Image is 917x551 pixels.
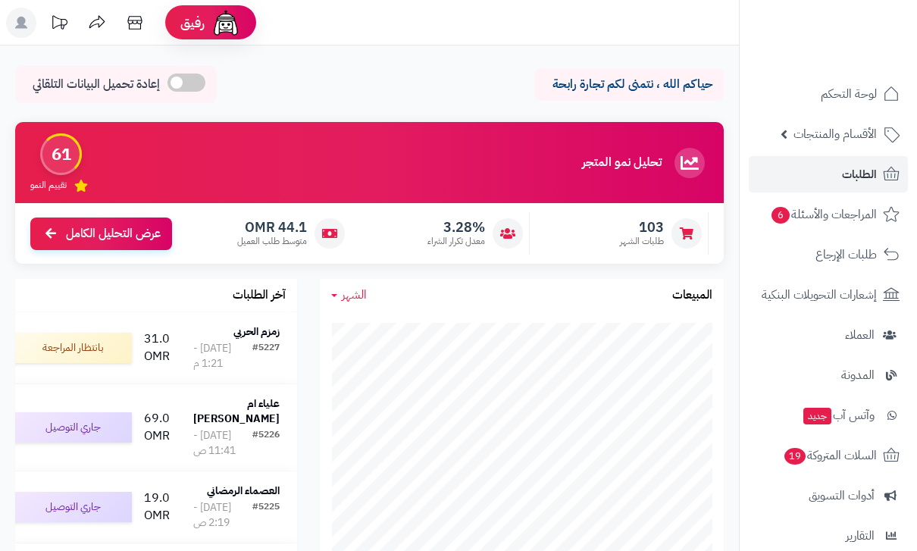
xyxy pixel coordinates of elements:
span: وآتس آب [802,405,875,426]
span: 3.28% [427,219,485,236]
div: [DATE] - 11:41 ص [193,428,252,459]
span: 19 [784,448,806,465]
span: طلبات الشهر [620,235,664,248]
span: طلبات الإرجاع [815,244,877,265]
h3: آخر الطلبات [233,289,286,302]
div: #5225 [252,500,280,531]
span: المدونة [841,365,875,386]
h3: تحليل نمو المتجر [582,156,662,170]
span: 103 [620,219,664,236]
span: 6 [771,207,790,224]
strong: علياء ام [PERSON_NAME] [193,396,280,427]
a: تحديثات المنصة [40,8,78,42]
div: بانتظار المراجعة [11,333,132,363]
img: ai-face.png [211,8,241,38]
h3: المبيعات [672,289,712,302]
td: 31.0 OMR [138,312,176,384]
a: وآتس آبجديد [749,397,908,434]
a: المراجعات والأسئلة6 [749,196,908,233]
td: 69.0 OMR [138,384,176,471]
a: الطلبات [749,156,908,193]
div: #5226 [252,428,280,459]
span: العملاء [845,324,875,346]
span: متوسط طلب العميل [237,235,307,248]
span: المراجعات والأسئلة [770,204,877,225]
a: أدوات التسويق [749,477,908,514]
div: جاري التوصيل [11,412,132,443]
strong: زمزم الحربي [233,324,280,340]
a: الشهر [331,286,367,304]
strong: العصماء الرمضاني [207,483,280,499]
span: 44.1 OMR [237,219,307,236]
span: معدل تكرار الشراء [427,235,485,248]
span: عرض التحليل الكامل [66,225,161,243]
span: السلات المتروكة [783,445,877,466]
span: الأقسام والمنتجات [793,124,877,145]
span: التقارير [846,525,875,546]
a: العملاء [749,317,908,353]
div: #5227 [252,341,280,371]
span: رفيق [180,14,205,32]
a: عرض التحليل الكامل [30,218,172,250]
span: لوحة التحكم [821,83,877,105]
p: حياكم الله ، نتمنى لكم تجارة رابحة [546,76,712,93]
img: logo-2.png [814,40,903,72]
div: جاري التوصيل [11,492,132,522]
a: السلات المتروكة19 [749,437,908,474]
div: [DATE] - 2:19 ص [193,500,252,531]
div: [DATE] - 1:21 م [193,341,252,371]
a: المدونة [749,357,908,393]
span: جديد [803,408,831,424]
span: إعادة تحميل البيانات التلقائي [33,76,160,93]
a: لوحة التحكم [749,76,908,112]
a: طلبات الإرجاع [749,236,908,273]
a: إشعارات التحويلات البنكية [749,277,908,313]
span: تقييم النمو [30,179,67,192]
span: إشعارات التحويلات البنكية [762,284,877,305]
span: الطلبات [842,164,877,185]
span: الشهر [342,286,367,304]
td: 19.0 OMR [138,471,176,543]
span: أدوات التسويق [809,485,875,506]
